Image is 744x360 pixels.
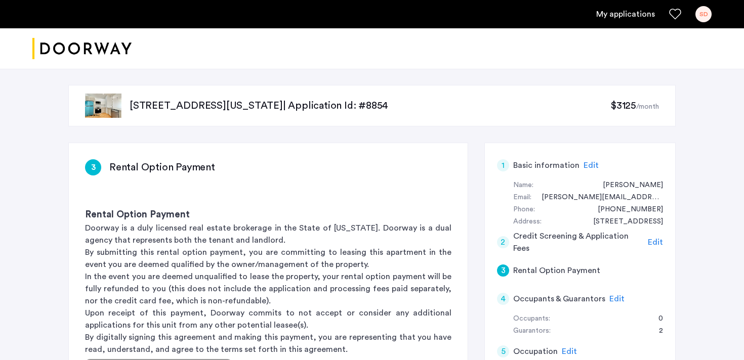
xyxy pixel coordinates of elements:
[85,331,451,355] p: By digitally signing this agreement and making this payment, you are representing that you have r...
[32,30,132,68] img: logo
[669,8,681,20] a: Favorites
[609,295,625,303] span: Edit
[130,99,610,113] p: [STREET_ADDRESS][US_STATE] | Application Id: #8854
[610,101,636,111] span: $3125
[85,222,451,246] p: Doorway is a duly licensed real estate brokerage in the State of [US_STATE]. Doorway is a dual ag...
[513,216,542,228] div: Address:
[85,208,451,222] h3: Rental Option Payment
[513,159,580,171] h5: Basic information
[531,192,663,204] div: sarah.diomande@gmail.com
[583,216,663,228] div: 3360 SW 7th St.
[593,179,663,192] div: Sarah Diomande
[649,325,663,337] div: 2
[85,271,451,307] p: In the event you are deemed unqualified to lease the property, your rental option payment will be...
[513,179,533,192] div: Name:
[85,159,101,175] div: 3
[513,192,531,204] div: Email:
[32,30,132,68] a: Cazamio logo
[636,103,659,110] sub: /month
[584,161,599,169] span: Edit
[497,264,509,277] div: 3
[513,230,644,254] h5: Credit Screening & Application Fees
[85,246,451,271] p: By submitting this rental option payment, you are committing to leasing this apartment in the eve...
[695,6,712,22] div: SD
[497,159,509,171] div: 1
[497,345,509,357] div: 5
[513,325,551,337] div: Guarantors:
[85,94,121,118] img: apartment
[596,8,655,20] a: My application
[513,313,550,325] div: Occupants:
[85,307,451,331] p: Upon receipt of this payment, Doorway commits to not accept or consider any additional applicatio...
[497,236,509,248] div: 2
[588,204,663,216] div: +15183306685
[562,347,577,355] span: Edit
[513,345,558,357] h5: Occupation
[648,238,663,246] span: Edit
[648,313,663,325] div: 0
[513,293,605,305] h5: Occupants & Guarantors
[513,264,600,277] h5: Rental Option Payment
[109,160,215,174] h3: Rental Option Payment
[497,293,509,305] div: 4
[513,204,535,216] div: Phone:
